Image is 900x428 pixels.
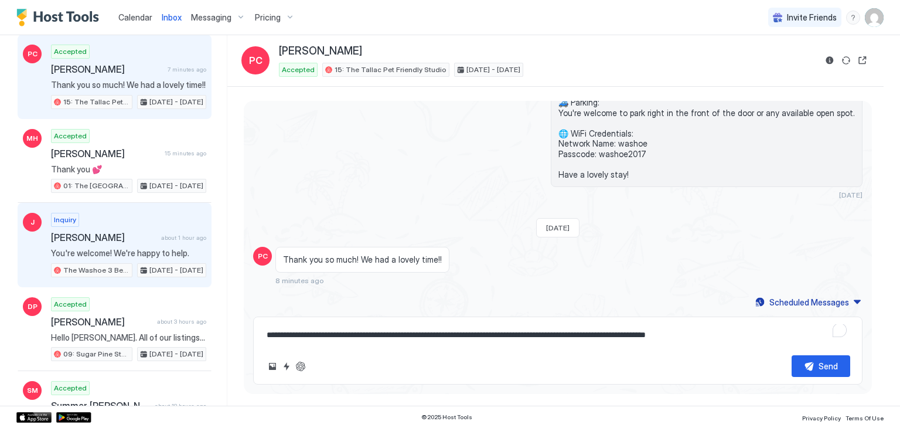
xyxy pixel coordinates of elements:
span: Hello [PERSON_NAME]. All of our listings are pet-friendly, so unfortunately, we don't have non-pe... [51,332,206,343]
span: MH [26,133,38,144]
span: SM [27,385,38,396]
a: Google Play Store [56,412,91,423]
span: Accepted [54,299,87,310]
span: Inbox [162,12,182,22]
span: [DATE] - [DATE] [149,349,203,359]
span: 15: The Tallac Pet Friendly Studio [335,64,446,75]
span: about 1 hour ago [161,234,206,242]
div: User profile [865,8,884,27]
button: Reservation information [823,53,837,67]
span: Terms Of Use [846,415,884,422]
button: Upload image [265,359,279,373]
span: 01: The [GEOGRAPHIC_DATA] at The [GEOGRAPHIC_DATA] [63,181,129,191]
span: Messaging [191,12,231,23]
span: Accepted [54,46,87,57]
div: Send [819,360,838,372]
span: Accepted [54,131,87,141]
span: Accepted [54,383,87,393]
a: Inbox [162,11,182,23]
a: Terms Of Use [846,411,884,423]
button: Sync reservation [839,53,853,67]
span: 15 minutes ago [165,150,206,157]
span: DP [28,301,37,312]
a: Calendar [118,11,152,23]
span: [PERSON_NAME] [51,148,160,159]
span: Thank you so much! We had a lovely time!! [51,80,206,90]
span: Thank you so much! We had a lovely time!! [283,254,442,265]
a: Host Tools Logo [16,9,104,26]
span: You're welcome! We're happy to help. [51,248,206,259]
span: 7 minutes ago [168,66,206,73]
span: Accepted [282,64,315,75]
span: PC [258,251,268,261]
div: menu [846,11,860,25]
span: about 18 hours ago [155,402,206,410]
span: [DATE] [546,223,570,232]
span: Inquiry [54,215,76,225]
textarea: To enrich screen reader interactions, please activate Accessibility in Grammarly extension settings [265,324,850,346]
span: 15: The Tallac Pet Friendly Studio [63,97,129,107]
span: [DATE] - [DATE] [149,181,203,191]
button: Quick reply [279,359,294,373]
span: Privacy Policy [802,415,841,422]
span: [DATE] [839,191,862,199]
span: © 2025 Host Tools [421,413,472,421]
span: [PERSON_NAME] [51,232,156,243]
div: Scheduled Messages [769,296,849,308]
span: 09: Sugar Pine Studio at [GEOGRAPHIC_DATA] [63,349,129,359]
span: PC [249,53,262,67]
span: [PERSON_NAME] [51,63,163,75]
a: App Store [16,412,52,423]
span: Summer [PERSON_NAME] [51,400,150,412]
span: [PERSON_NAME] [51,316,152,328]
button: Scheduled Messages [754,294,862,310]
span: Pricing [255,12,281,23]
button: Open reservation [855,53,870,67]
span: [DATE] - [DATE] [149,97,203,107]
span: [DATE] - [DATE] [466,64,520,75]
span: 8 minutes ago [275,276,324,285]
button: Send [792,355,850,377]
button: ChatGPT Auto Reply [294,359,308,373]
span: PC [28,49,37,59]
span: J [30,217,35,227]
span: Thank you 💕 [51,164,206,175]
span: about 3 hours ago [157,318,206,325]
span: The Washoe 3 Bedroom Family Unit [63,265,129,276]
span: [DATE] - [DATE] [149,265,203,276]
span: [PERSON_NAME] [279,45,362,58]
a: Privacy Policy [802,411,841,423]
span: Calendar [118,12,152,22]
span: Invite Friends [787,12,837,23]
